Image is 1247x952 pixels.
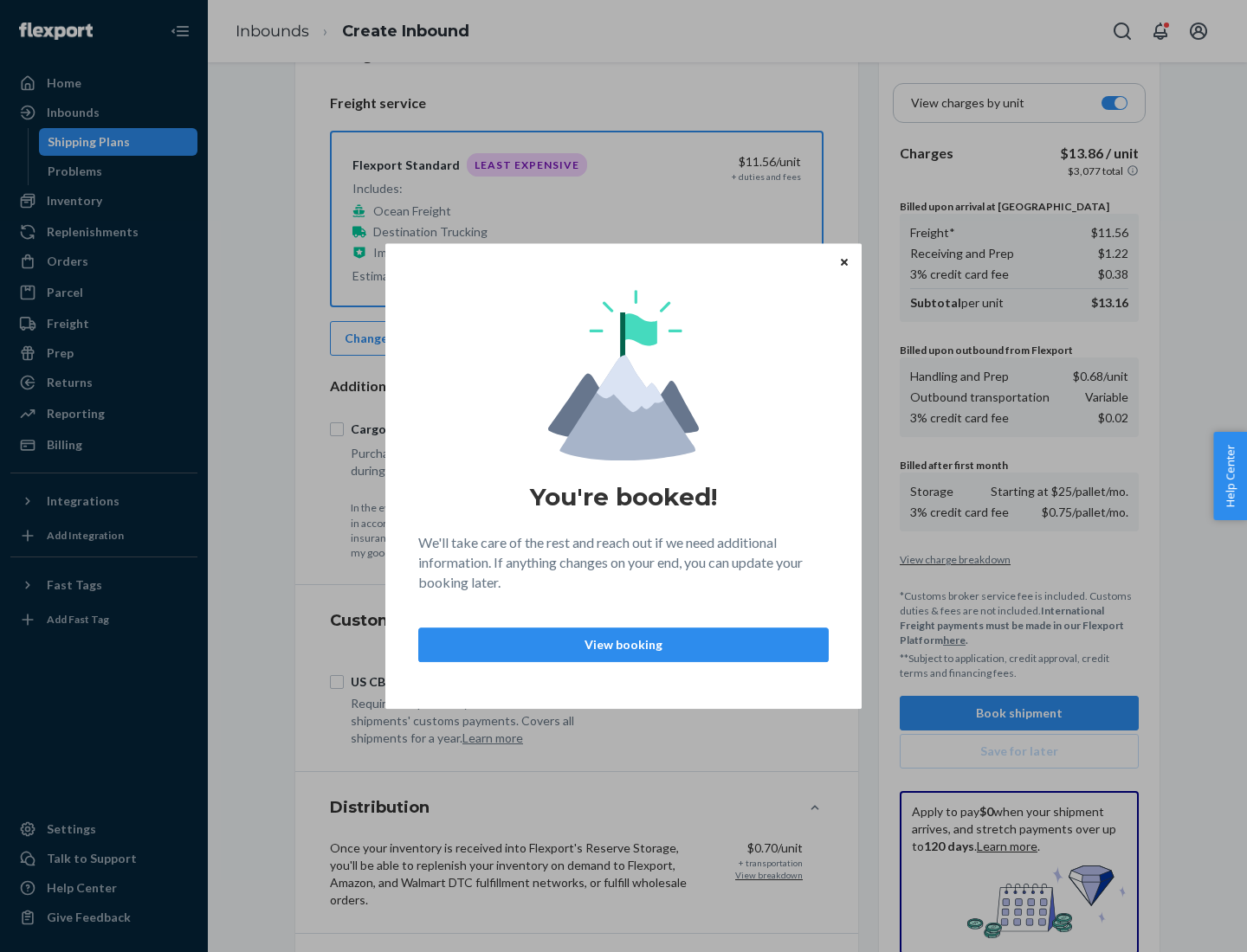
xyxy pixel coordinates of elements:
p: View booking [433,636,814,653]
button: Close [836,252,853,271]
button: View booking [418,627,829,662]
h1: You're booked! [530,481,717,512]
img: svg+xml,%3Csvg%20viewBox%3D%220%200%20174%20197%22%20fill%3D%22none%22%20xmlns%3D%22http%3A%2F%2F... [548,290,699,460]
p: We'll take care of the rest and reach out if we need additional information. If anything changes ... [418,533,829,593]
